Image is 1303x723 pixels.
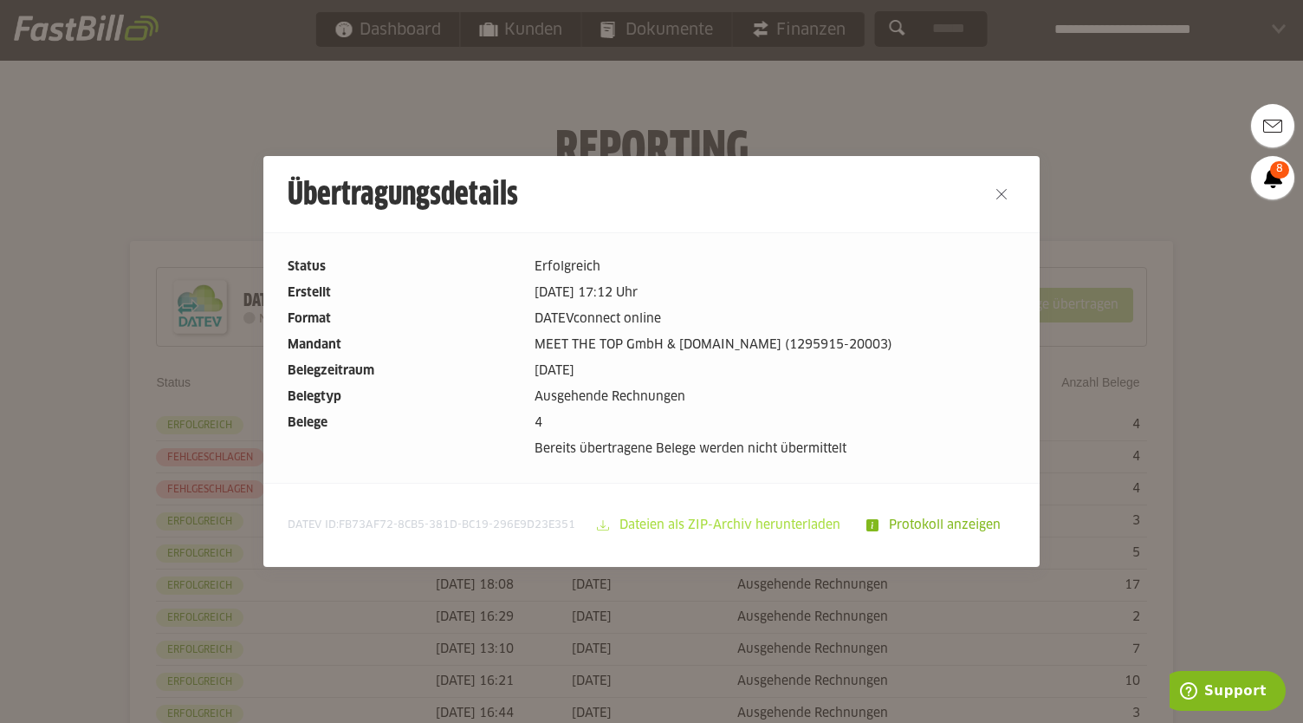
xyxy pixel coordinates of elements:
dt: Belege [288,414,521,433]
dd: Erfolgreich [535,257,1015,277]
dd: 4 [535,414,1015,433]
a: 8 [1251,156,1294,199]
dd: MEET THE TOP GmbH & [DOMAIN_NAME] (1295915-20003) [535,335,1015,355]
span: 8 [1270,161,1289,179]
dd: Bereits übertragene Belege werden nicht übermittelt [535,440,1015,459]
dd: Ausgehende Rechnungen [535,388,1015,407]
dd: DATEVconnect online [535,309,1015,329]
span: DATEV ID: [288,518,575,532]
dt: Status [288,257,521,277]
dd: [DATE] 17:12 Uhr [535,283,1015,303]
dt: Erstellt [288,283,521,303]
dt: Belegtyp [288,388,521,407]
dd: [DATE] [535,361,1015,381]
dt: Mandant [288,335,521,355]
dt: Format [288,309,521,329]
sl-button: Dateien als ZIP-Archiv herunterladen [586,508,855,543]
dt: Belegzeitraum [288,361,521,381]
sl-button: Protokoll anzeigen [855,508,1015,543]
iframe: Öffnet ein Widget, in dem Sie weitere Informationen finden [1170,671,1286,714]
span: FB73AF72-8CB5-381D-BC19-296E9D23E351 [339,520,575,531]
